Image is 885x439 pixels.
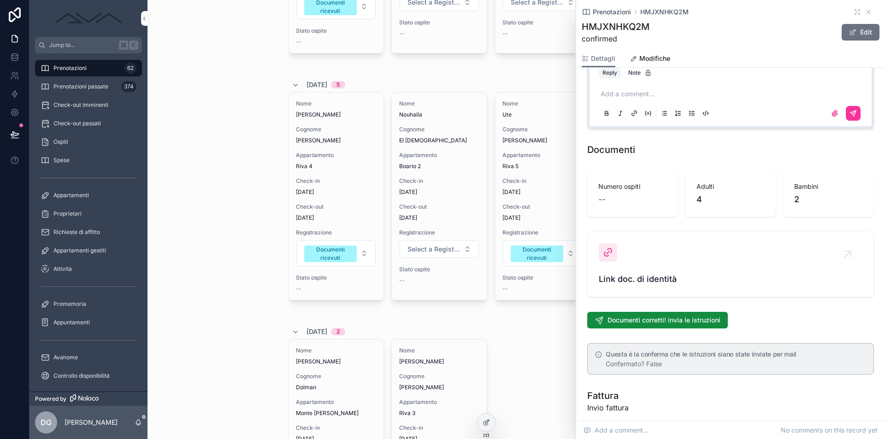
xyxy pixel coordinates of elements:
[41,417,52,428] span: DG
[296,240,376,266] button: Select Button
[606,351,866,357] h5: Questa è la conferma che le istruzioni siano state inviate per mail
[296,384,376,391] span: Dolman
[399,177,479,185] span: Check-in
[29,53,147,392] div: scrollable content
[608,316,720,325] span: Documenti corretti! invia le istruzioni
[399,266,479,273] span: Stato ospite
[35,187,142,204] a: Appartamenti
[296,229,376,236] span: Registrazione
[53,372,110,380] span: Controllo disponibilità
[399,137,479,144] span: El [DEMOGRAPHIC_DATA]
[304,245,357,262] button: Unselect DOCUMENTI_RICEVUTI
[399,410,479,417] span: Riva 3
[399,358,479,365] span: [PERSON_NAME]
[399,277,405,284] span: --
[296,100,376,107] span: Nome
[502,203,583,211] span: Check-out
[587,143,635,156] h1: Documenti
[35,205,142,222] a: Proprietari
[296,152,376,159] span: Appartamento
[593,7,631,17] span: Prenotazioni
[53,83,108,90] span: Prenotazioni passate
[591,54,615,63] span: Dettagli
[587,312,728,328] button: Documenti corretti! invia le istruzioni
[53,192,89,199] span: Appartamenti
[502,30,508,37] span: --
[502,229,583,236] span: Registrazione
[35,37,142,53] button: Jump to...K
[399,30,405,37] span: --
[65,418,118,427] p: [PERSON_NAME]
[794,193,863,206] span: 2
[307,327,327,336] span: [DATE]
[35,152,142,169] a: Spese
[399,163,479,170] span: Boario 2
[53,138,68,146] span: Ospiti
[288,92,384,300] a: Nome[PERSON_NAME]Cognome[PERSON_NAME]AppartamentoRiva 4Check-in[DATE]Check-out[DATE]Registrazione...
[296,358,376,365] span: [PERSON_NAME]
[53,120,101,127] span: Check-out passati
[296,410,376,417] span: Monte [PERSON_NAME]
[399,188,479,196] span: [DATE]
[502,214,583,222] span: [DATE]
[399,347,479,354] span: Nome
[516,246,558,262] div: Documenti ricevuti
[53,228,100,236] span: Richieste di affitto
[599,67,621,78] button: Reply
[502,19,583,26] span: Stato ospite
[296,398,376,406] span: Appartamento
[407,245,460,254] span: Select a Registrazione
[35,349,142,366] a: Avahome
[588,232,873,297] a: Link doc. di identità
[336,328,340,335] div: 2
[35,296,142,312] a: Promemoria
[628,69,652,76] div: Note
[296,424,376,432] span: Check-in
[296,177,376,185] span: Check-in
[582,7,631,17] a: Prenotazioni
[502,137,583,144] span: [PERSON_NAME]
[29,392,147,406] a: Powered by
[495,92,590,300] a: NomeUteCognome[PERSON_NAME]AppartamentoRiva 5Check-in[DATE]Check-out[DATE]RegistrazioneSelect But...
[53,64,87,72] span: Prenotazioni
[35,314,142,331] a: Appuntamenti
[296,285,301,293] span: --
[391,92,487,300] a: NomeNouhailaCognomeEl [DEMOGRAPHIC_DATA]AppartamentoBoario 2Check-in[DATE]Check-out[DATE]Registra...
[794,182,863,191] span: Bambini
[630,50,670,69] a: Modifiche
[53,300,86,308] span: Promemoria
[582,33,649,44] span: confirmed
[296,274,376,281] span: Stato ospite
[502,111,583,118] span: Ute
[502,177,583,185] span: Check-in
[399,100,479,107] span: Nome
[511,245,563,262] button: Unselect DOCUMENTI_RICEVUTI
[53,265,72,273] span: Attività
[587,402,629,413] span: Invio fattura
[399,19,479,26] span: Stato ospite
[307,80,327,89] span: [DATE]
[399,214,479,222] span: [DATE]
[598,182,667,191] span: Numero ospiti
[53,247,106,254] span: Appartamenti gestiti
[640,7,689,17] a: HMJXNHKQ2M
[502,126,583,133] span: Cognome
[399,126,479,133] span: Cognome
[52,11,125,26] img: App logo
[53,157,70,164] span: Spese
[399,384,479,391] span: [PERSON_NAME]
[310,246,351,262] div: Documenti ricevuti
[35,395,66,403] span: Powered by
[35,261,142,277] a: Attività
[53,319,90,326] span: Appuntamenti
[336,81,340,88] div: 5
[296,27,376,35] span: Stato ospite
[296,126,376,133] span: Cognome
[502,285,508,293] span: --
[121,81,136,92] div: 374
[502,152,583,159] span: Appartamento
[598,193,606,206] span: --
[399,229,479,236] span: Registrazione
[502,188,583,196] span: [DATE]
